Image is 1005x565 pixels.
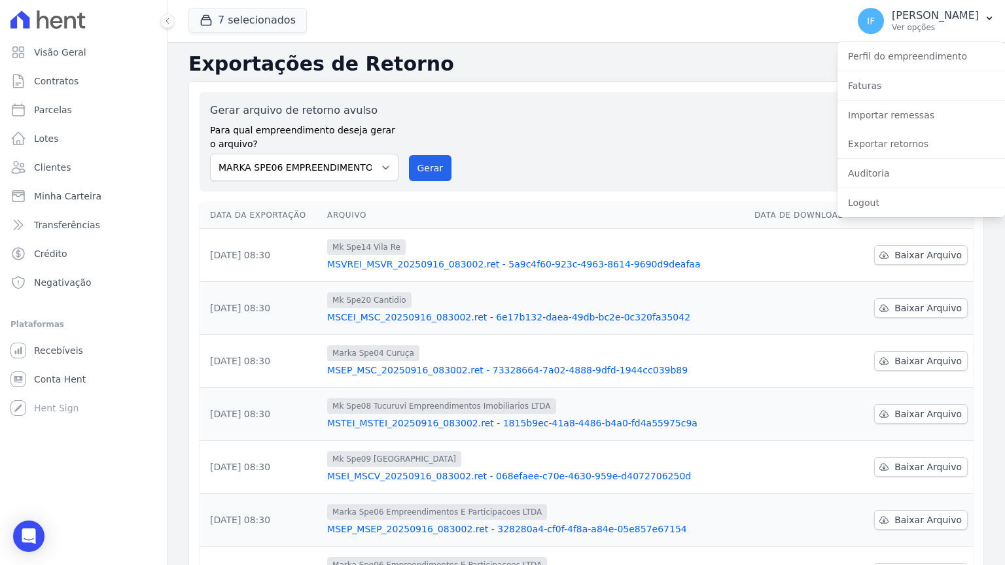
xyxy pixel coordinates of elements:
span: Marka Spe04 Curuça [327,345,419,361]
td: [DATE] 08:30 [200,335,322,388]
span: Mk Spe08 Tucuruvi Empreendimentos Imobiliarios LTDA [327,398,555,414]
span: Mk Spe09 [GEOGRAPHIC_DATA] [327,451,461,467]
td: [DATE] 08:30 [200,282,322,335]
span: Conta Hent [34,373,86,386]
a: Clientes [5,154,162,180]
a: Auditoria [837,162,1005,185]
span: Baixar Arquivo [894,301,962,315]
button: IF [PERSON_NAME] Ver opções [847,3,1005,39]
span: IF [867,16,875,26]
a: MSEP_MSEP_20250916_083002.ret - 328280a4-cf0f-4f8a-a84e-05e857e67154 [327,522,744,536]
span: Contratos [34,75,79,88]
a: Logout [837,191,1005,214]
th: Data da Exportação [200,202,322,229]
a: Lotes [5,126,162,152]
span: Transferências [34,218,100,231]
a: Baixar Arquivo [874,298,968,318]
a: Negativação [5,269,162,296]
a: MSTEI_MSTEI_20250916_083002.ret - 1815b9ec-41a8-4486-b4a0-fd4a55975c9a [327,417,744,430]
span: Parcelas [34,103,72,116]
a: MSCEI_MSC_20250916_083002.ret - 6e17b132-daea-49db-bc2e-0c320fa35042 [327,311,744,324]
span: Baixar Arquivo [894,354,962,368]
button: Gerar [409,155,452,181]
a: Baixar Arquivo [874,351,968,371]
a: Transferências [5,212,162,238]
span: Mk Spe14 Vila Re [327,239,406,255]
a: Faturas [837,74,1005,97]
a: Visão Geral [5,39,162,65]
div: Open Intercom Messenger [13,521,44,552]
a: MSEI_MSCV_20250916_083002.ret - 068efaee-c70e-4630-959e-d4072706250d [327,470,744,483]
span: Baixar Arquivo [894,407,962,420]
a: Recebíveis [5,337,162,364]
h2: Exportações de Retorno [188,52,984,76]
a: Exportar retornos [837,132,1005,156]
a: Crédito [5,241,162,267]
th: Arquivo [322,202,749,229]
span: Visão Geral [34,46,86,59]
span: Minha Carteira [34,190,101,203]
div: Plataformas [10,317,156,332]
span: Baixar Arquivo [894,460,962,473]
label: Para qual empreendimento deseja gerar o arquivo? [210,118,398,151]
a: Baixar Arquivo [874,245,968,265]
span: Lotes [34,132,59,145]
span: Clientes [34,161,71,174]
td: [DATE] 08:30 [200,229,322,282]
a: Conta Hent [5,366,162,392]
td: [DATE] 08:30 [200,388,322,441]
span: Marka Spe06 Empreendimentos E Participacoes LTDA [327,504,547,520]
span: Mk Spe20 Cantidio [327,292,412,308]
p: [PERSON_NAME] [892,9,979,22]
th: Data de Download [749,202,859,229]
a: MSEP_MSC_20250916_083002.ret - 73328664-7a02-4888-9dfd-1944cc039b89 [327,364,744,377]
label: Gerar arquivo de retorno avulso [210,103,398,118]
span: Negativação [34,276,92,289]
td: [DATE] 08:30 [200,494,322,547]
a: Parcelas [5,97,162,123]
td: [DATE] 08:30 [200,441,322,494]
a: MSVREI_MSVR_20250916_083002.ret - 5a9c4f60-923c-4963-8614-9690d9deafaa [327,258,744,271]
span: Baixar Arquivo [894,248,962,262]
span: Crédito [34,247,67,260]
a: Perfil do empreendimento [837,44,1005,68]
a: Importar remessas [837,103,1005,127]
a: Baixar Arquivo [874,510,968,530]
p: Ver opções [892,22,979,33]
span: Recebíveis [34,344,83,357]
a: Contratos [5,68,162,94]
a: Baixar Arquivo [874,457,968,477]
a: Minha Carteira [5,183,162,209]
a: Baixar Arquivo [874,404,968,424]
span: Baixar Arquivo [894,513,962,526]
button: 7 selecionados [188,8,307,33]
